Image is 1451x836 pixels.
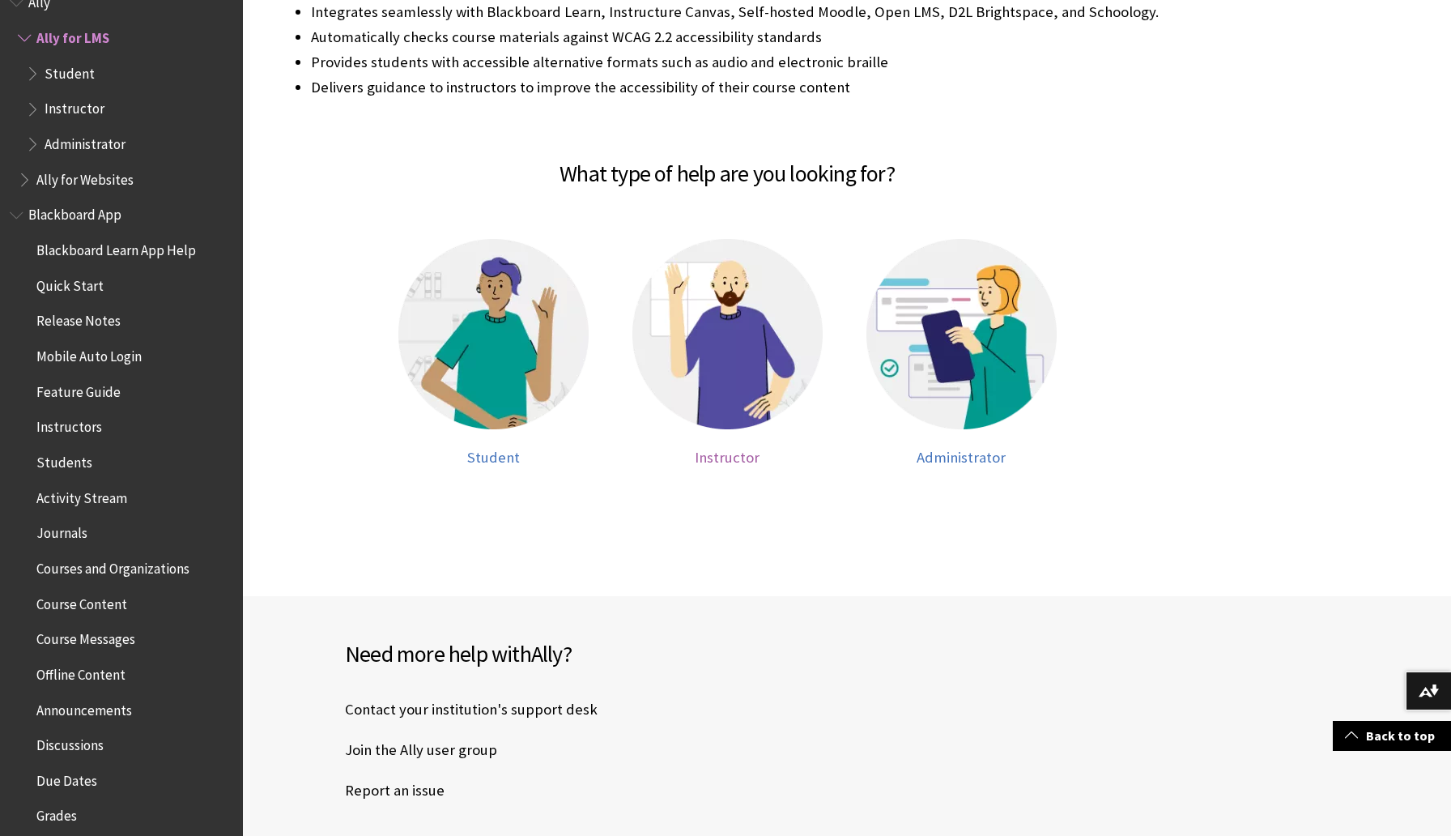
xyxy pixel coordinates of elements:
span: Students [36,449,92,471]
span: Grades [36,803,77,825]
span: Discussions [36,731,104,753]
img: Administrator [866,239,1057,429]
span: Activity Stream [36,484,127,506]
span: Student [45,60,95,82]
li: Automatically checks course materials against WCAG 2.2 accessibility standards [311,26,1195,49]
span: Feature Guide [36,378,121,400]
a: Student Student [393,239,594,467]
span: Blackboard Learn App Help [36,237,196,258]
li: Integrates seamlessly with Blackboard Learn, Instructure Canvas, Self-hosted Moodle, Open LMS, D2... [311,1,1195,23]
li: Provides students with accessible alternative formats such as audio and electronic braille [311,51,1195,74]
span: Student [467,448,520,467]
a: Administrator Administrator [861,239,1062,467]
span: Mobile Auto Login [36,343,142,365]
span: Course Content [36,591,127,612]
span: Offline Content [36,661,126,683]
span: Courses and Organizations [36,555,189,577]
a: Back to top [1333,721,1451,751]
span: Administrator [917,448,1006,467]
span: Release Notes [36,308,121,330]
span: Course Messages [36,625,135,647]
span: Quick Start [36,272,104,294]
a: Report an issue [345,778,445,803]
span: Blackboard App [28,202,121,224]
span: Announcements [36,697,132,719]
span: Due Dates [36,767,97,789]
img: Instructor [632,239,823,429]
span: Ally for Websites [36,166,134,188]
span: Instructors [36,414,102,436]
a: Contact your institution's support desk [345,697,598,722]
span: Administrator [45,130,126,152]
h2: What type of help are you looking for? [259,137,1195,190]
li: Delivers guidance to instructors to improve the accessibility of their course content [311,76,1195,122]
a: Instructor Instructor [627,239,828,467]
span: Ally for LMS [36,24,109,46]
h2: Need more help with ? [345,637,847,671]
span: Instructor [45,96,104,117]
img: Student [398,239,589,429]
a: Join the Ally user group [345,738,497,762]
span: Journals [36,520,87,542]
span: Instructor [695,448,760,467]
span: Ally [531,639,563,668]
